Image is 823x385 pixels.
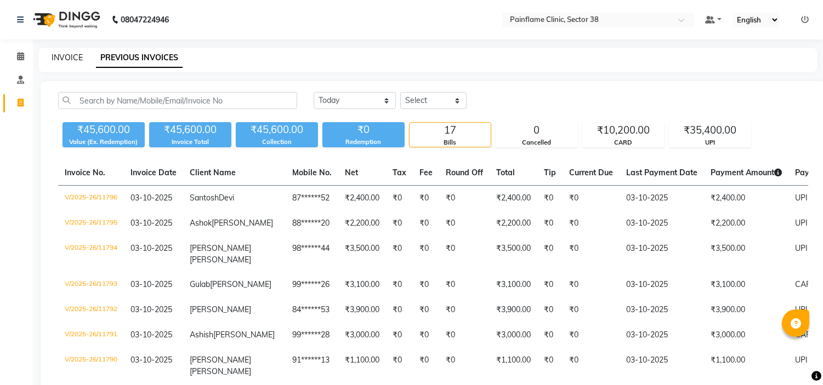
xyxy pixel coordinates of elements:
[669,138,751,147] div: UPI
[410,123,491,138] div: 17
[130,279,172,289] span: 03-10-2025
[620,297,704,323] td: 03-10-2025
[212,218,273,228] span: [PERSON_NAME]
[386,272,413,297] td: ₹0
[149,122,231,137] div: ₹45,600.00
[413,272,439,297] td: ₹0
[620,323,704,348] td: 03-10-2025
[190,366,251,376] span: [PERSON_NAME]
[563,348,620,384] td: ₹0
[795,279,817,289] span: CARD
[58,348,124,384] td: V/2025-26/11790
[537,297,563,323] td: ₹0
[338,186,386,211] td: ₹2,400.00
[490,272,537,297] td: ₹3,100.00
[338,348,386,384] td: ₹1,100.00
[190,255,251,265] span: [PERSON_NAME]
[496,168,515,177] span: Total
[496,123,577,138] div: 0
[583,138,664,147] div: CARD
[795,243,808,253] span: UPI
[130,355,172,365] span: 03-10-2025
[130,304,172,314] span: 03-10-2025
[58,186,124,211] td: V/2025-26/11796
[386,297,413,323] td: ₹0
[28,4,103,35] img: logo
[52,53,83,62] a: INVOICE
[190,330,213,340] span: Ashish
[322,137,405,147] div: Redemption
[130,168,177,177] span: Invoice Date
[620,211,704,236] td: 03-10-2025
[711,168,782,177] span: Payment Amount
[563,323,620,348] td: ₹0
[490,211,537,236] td: ₹2,200.00
[58,323,124,348] td: V/2025-26/11791
[386,236,413,272] td: ₹0
[338,272,386,297] td: ₹3,100.00
[96,48,183,68] a: PREVIOUS INVOICES
[345,168,358,177] span: Net
[190,304,251,314] span: [PERSON_NAME]
[130,193,172,203] span: 03-10-2025
[795,218,808,228] span: UPI
[149,137,231,147] div: Invoice Total
[620,348,704,384] td: 03-10-2025
[190,218,212,228] span: Ashok
[63,122,145,137] div: ₹45,600.00
[219,193,234,203] span: Devi
[669,123,751,138] div: ₹35,400.00
[490,297,537,323] td: ₹3,900.00
[190,243,251,253] span: [PERSON_NAME]
[563,186,620,211] td: ₹0
[338,297,386,323] td: ₹3,900.00
[583,123,664,138] div: ₹10,200.00
[704,211,788,236] td: ₹2,200.00
[130,330,172,340] span: 03-10-2025
[490,323,537,348] td: ₹3,000.00
[446,168,483,177] span: Round Off
[130,243,172,253] span: 03-10-2025
[439,323,490,348] td: ₹0
[413,323,439,348] td: ₹0
[704,297,788,323] td: ₹3,900.00
[210,279,271,289] span: [PERSON_NAME]
[236,122,318,137] div: ₹45,600.00
[338,236,386,272] td: ₹3,500.00
[213,330,275,340] span: [PERSON_NAME]
[190,279,210,289] span: Gulab
[439,348,490,384] td: ₹0
[338,323,386,348] td: ₹3,000.00
[537,348,563,384] td: ₹0
[537,186,563,211] td: ₹0
[795,304,808,314] span: UPI
[795,355,808,365] span: UPI
[626,168,697,177] span: Last Payment Date
[563,211,620,236] td: ₹0
[439,297,490,323] td: ₹0
[795,193,808,203] span: UPI
[393,168,406,177] span: Tax
[58,272,124,297] td: V/2025-26/11793
[704,186,788,211] td: ₹2,400.00
[537,323,563,348] td: ₹0
[569,168,613,177] span: Current Due
[58,236,124,272] td: V/2025-26/11794
[386,186,413,211] td: ₹0
[439,236,490,272] td: ₹0
[121,4,169,35] b: 08047224946
[490,186,537,211] td: ₹2,400.00
[58,92,297,109] input: Search by Name/Mobile/Email/Invoice No
[413,348,439,384] td: ₹0
[620,272,704,297] td: 03-10-2025
[537,272,563,297] td: ₹0
[563,297,620,323] td: ₹0
[386,348,413,384] td: ₹0
[236,137,318,147] div: Collection
[410,138,491,147] div: Bills
[190,168,236,177] span: Client Name
[413,236,439,272] td: ₹0
[496,138,577,147] div: Cancelled
[292,168,332,177] span: Mobile No.
[537,236,563,272] td: ₹0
